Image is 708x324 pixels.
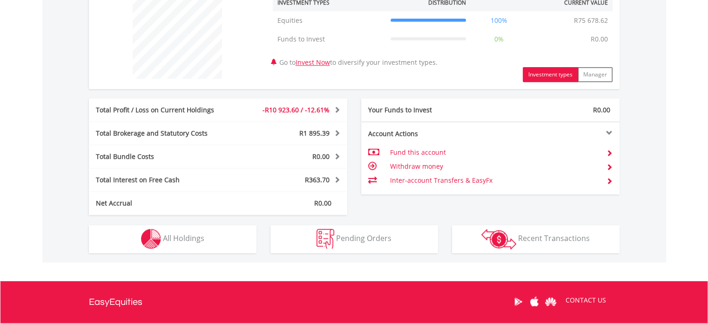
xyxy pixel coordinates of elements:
a: EasyEquities [89,281,142,323]
td: 0% [471,30,527,48]
span: All Holdings [163,233,204,243]
button: Pending Orders [270,225,438,253]
span: Pending Orders [336,233,391,243]
span: R1 895.39 [299,129,330,138]
div: Total Profit / Loss on Current Holdings [89,105,240,115]
a: Google Play [510,287,526,316]
td: Funds to Invest [273,30,386,48]
a: Invest Now [296,58,330,67]
div: Total Interest on Free Cash [89,175,240,185]
img: holdings-wht.png [141,229,161,249]
div: Total Bundle Costs [89,152,240,161]
td: Equities [273,11,386,30]
span: R0.00 [314,199,331,207]
button: Manager [578,67,613,82]
span: R0.00 [312,152,330,161]
div: Net Accrual [89,199,240,208]
button: Investment types [523,67,578,82]
button: All Holdings [89,225,256,253]
td: Inter-account Transfers & EasyFx [390,173,599,187]
span: R363.70 [305,175,330,184]
td: R75 678.62 [569,11,613,30]
a: Apple [526,287,543,316]
img: transactions-zar-wht.png [481,229,516,249]
div: Account Actions [361,129,491,138]
span: -R10 923.60 / -12.61% [263,105,330,114]
img: pending_instructions-wht.png [317,229,334,249]
span: Recent Transactions [518,233,590,243]
div: Total Brokerage and Statutory Costs [89,129,240,138]
td: Fund this account [390,145,599,159]
button: Recent Transactions [452,225,620,253]
a: CONTACT US [559,287,613,313]
td: 100% [471,11,527,30]
td: Withdraw money [390,159,599,173]
div: Your Funds to Invest [361,105,491,115]
td: R0.00 [586,30,613,48]
span: R0.00 [593,105,610,114]
a: Huawei [543,287,559,316]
